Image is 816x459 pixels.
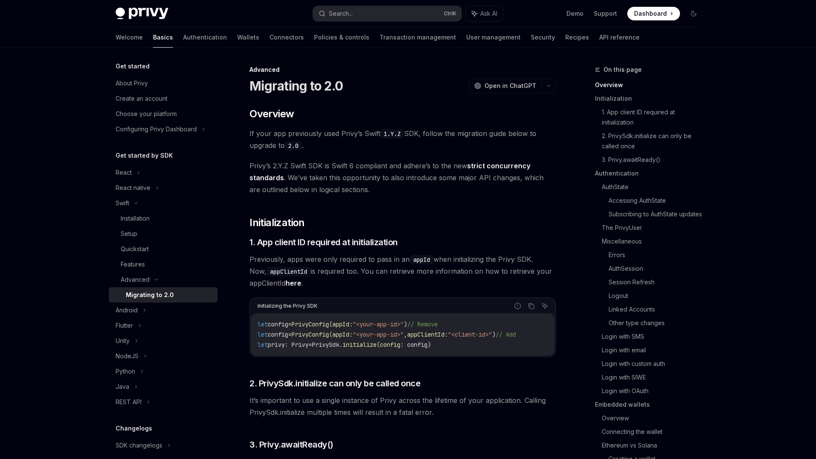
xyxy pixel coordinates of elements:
button: Report incorrect code [512,300,523,312]
span: appId [332,320,349,328]
span: "<your-app-id>" [353,320,404,328]
span: "<your-app-id>" [353,331,404,338]
a: 3. Privy.awaitReady() [602,153,707,167]
a: Session Refresh [609,275,707,289]
a: AuthState [602,180,707,194]
a: Ethereum vs Solana [602,439,707,452]
h5: Get started by SDK [116,150,173,161]
span: PrivyConfig [292,320,329,328]
a: Installation [109,211,218,226]
div: Migrating to 2.0 [126,290,174,300]
code: appClientId [266,267,311,276]
h5: Changelogs [116,423,152,433]
div: Installation [121,213,150,224]
div: Swift [116,198,129,208]
span: config [268,331,288,338]
span: initialize [343,341,377,348]
div: Search... [329,8,353,19]
a: Transaction management [380,27,456,48]
button: Copy the contents from the code block [526,300,537,312]
div: Configuring Privy Dashboard [116,124,197,134]
a: Wallets [237,27,259,48]
span: config [268,320,288,328]
span: let [258,320,268,328]
a: Miscellaneous [602,235,707,248]
a: Migrating to 2.0 [109,287,218,303]
a: Choose your platform [109,106,218,122]
a: About Privy [109,76,218,91]
span: = [309,341,312,348]
div: Advanced [121,275,150,285]
span: = [288,331,292,338]
span: = [288,320,292,328]
code: 2.0 [285,141,302,150]
a: Errors [609,248,707,262]
a: Dashboard [627,7,680,20]
span: ( [377,341,380,348]
span: // Remove [407,320,438,328]
span: PrivySdk. [312,341,343,348]
a: The PrivyUser [602,221,707,235]
a: Accessing AuthState [609,194,707,207]
div: Quickstart [121,244,149,254]
img: dark logo [116,8,168,20]
button: Open in ChatGPT [469,79,541,93]
div: Android [116,305,138,315]
h1: Migrating to 2.0 [249,78,343,93]
button: Toggle dark mode [687,7,700,20]
span: ) [492,331,496,338]
span: If your app previously used Privy’s Swift SDK, follow the migration guide below to upgrade to . [249,127,556,151]
a: Support [594,9,617,18]
code: 1.Y.Z [380,129,404,139]
div: Unity [116,336,130,346]
a: Demo [567,9,584,18]
span: Initialization [249,216,305,229]
h5: Get started [116,61,150,71]
a: Linked Accounts [609,303,707,316]
button: Search...CtrlK [313,6,462,21]
a: Logout [609,289,707,303]
span: let [258,331,268,338]
div: Initializing the Privy SDK [258,300,317,312]
a: Login with custom auth [602,357,707,371]
a: Login with email [602,343,707,357]
a: 2. PrivySdk.initialize can only be called once [602,129,707,153]
div: REST API [116,397,142,407]
span: : config) [400,341,431,348]
a: Basics [153,27,173,48]
span: "<client-id>" [448,331,492,338]
span: Privy’s 2.Y.Z Swift SDK is Swift 6 compliant and adhere’s to the new . We’ve taken this opportuni... [249,160,556,195]
span: It’s important to use a single instance of Privy across the lifetime of your application. Calling... [249,394,556,418]
a: Create an account [109,91,218,106]
a: Embedded wallets [595,398,707,411]
a: Quickstart [109,241,218,257]
a: Login with SIWE [602,371,707,384]
span: let [258,341,268,348]
span: 3. Privy.awaitReady() [249,439,333,450]
span: ( [329,320,332,328]
div: SDK changelogs [116,440,162,450]
span: Ctrl K [444,10,456,17]
div: Choose your platform [116,109,177,119]
a: 1. App client ID required at initialization [602,105,707,129]
span: On this page [603,65,642,75]
code: appId [410,255,433,264]
div: React native [116,183,150,193]
span: : [445,331,448,338]
a: User management [466,27,521,48]
a: Subscribing to AuthState updates [609,207,707,221]
span: : [349,331,353,338]
span: Overview [249,107,294,121]
span: // Add [496,331,516,338]
span: config [380,341,400,348]
div: Flutter [116,320,133,331]
span: Ask AI [480,9,497,18]
span: 2. PrivySdk.initialize can only be called once [249,377,420,389]
a: Login with SMS [602,330,707,343]
span: , [404,331,407,338]
a: Setup [109,226,218,241]
div: Features [121,259,145,269]
a: AuthSession [609,262,707,275]
div: Python [116,366,135,377]
a: Authentication [595,167,707,180]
